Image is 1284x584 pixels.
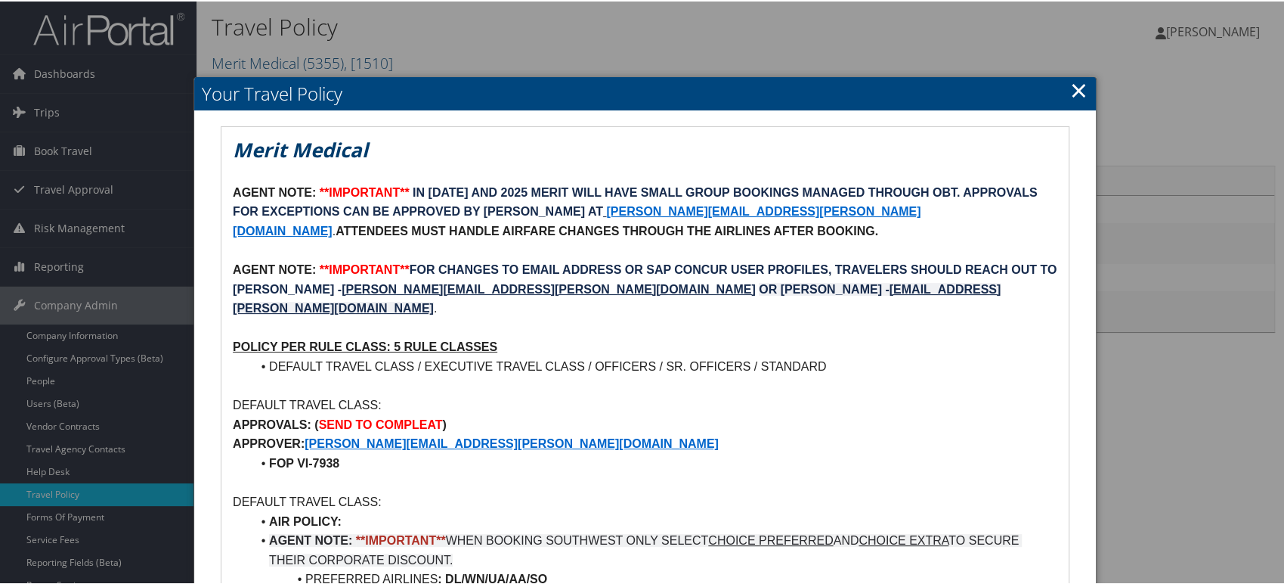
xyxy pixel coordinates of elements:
[233,203,920,236] a: [PERSON_NAME][EMAIL_ADDRESS][PERSON_NAME][DOMAIN_NAME]
[708,533,833,545] u: CHOICE PREFERRED
[233,436,305,449] strong: APPROVER:
[233,394,1057,414] p: DEFAULT TRAVEL CLASS:
[759,281,889,294] strong: OR [PERSON_NAME] -
[305,436,719,449] a: [PERSON_NAME][EMAIL_ADDRESS][PERSON_NAME][DOMAIN_NAME]
[233,281,342,294] strong: [PERSON_NAME] -
[269,455,339,468] strong: FOP VI-7938
[834,533,859,545] span: AND
[233,262,316,275] strong: AGENT NOTE:
[233,182,1057,240] p: .
[269,533,1022,565] span: TO SECURE THEIR CORPORATE DISCOUNT.
[269,514,342,527] strong: AIR POLICY:
[314,417,318,430] strong: (
[194,76,1096,109] h2: Your Travel Policy
[269,533,352,545] strong: AGENT NOTE:
[233,491,1057,511] p: DEFAULT TRAVEL CLASS:
[859,533,948,545] u: CHOICE EXTRA
[1070,73,1088,104] a: Close
[319,417,443,430] strong: SEND TO COMPLEAT
[233,278,1057,317] p: .
[446,533,709,545] span: WHEN BOOKING SOUTHWEST ONLY SELECT
[342,281,756,294] a: [PERSON_NAME][EMAIL_ADDRESS][PERSON_NAME][DOMAIN_NAME]
[438,571,547,584] strong: : DL/WN/UA/AA/SQ
[233,185,1041,217] strong: IN [DATE] AND 2025 MERIT WILL HAVE SMALL GROUP BOOKINGS MANAGED THROUGH OBT. APPROVALS FOR EXCEPT...
[233,185,316,197] strong: AGENT NOTE:
[410,262,1057,275] strong: FOR CHANGES TO EMAIL ADDRESS OR SAP CONCUR USER PROFILES, TRAVELERS SHOULD REACH OUT TO
[233,339,497,352] u: POLICY PER RULE CLASS: 5 RULE CLASSES
[336,223,878,236] strong: ATTENDEES MUST HANDLE AIRFARE CHANGES THROUGH THE AIRLINES AFTER BOOKING.
[251,356,1057,375] li: DEFAULT TRAVEL CLASS / EXECUTIVE TRAVEL CLASS / OFFICERS / SR. OFFICERS / STANDARD
[442,417,446,430] strong: )
[233,135,368,162] em: Merit Medical
[233,417,311,430] strong: APPROVALS:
